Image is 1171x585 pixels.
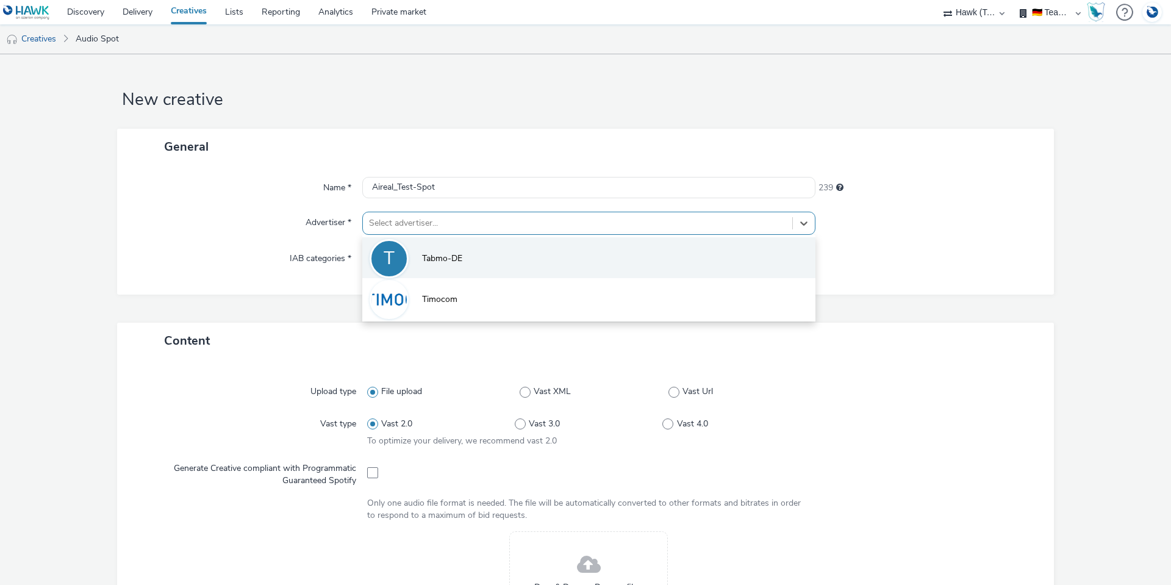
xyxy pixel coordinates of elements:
[306,381,361,398] label: Upload type
[70,24,125,54] a: Audio Spot
[3,5,50,20] img: undefined Logo
[1087,2,1105,22] img: Hawk Academy
[318,177,356,194] label: Name *
[315,413,361,430] label: Vast type
[367,435,557,447] span: To optimize your delivery, we recommend vast 2.0
[301,212,356,229] label: Advertiser *
[422,253,462,265] span: Tabmo-DE
[381,418,412,430] span: Vast 2.0
[422,293,457,306] span: Timocom
[818,182,833,194] span: 239
[164,332,210,349] span: Content
[371,282,407,317] img: Timocom
[384,242,395,276] div: T
[682,386,713,398] span: Vast Url
[677,418,708,430] span: Vast 4.0
[362,177,815,198] input: Name
[6,34,18,46] img: audio
[836,182,843,194] div: Maximum 255 characters
[1143,2,1161,23] img: Account DE
[164,138,209,155] span: General
[1087,2,1110,22] a: Hawk Academy
[534,386,571,398] span: Vast XML
[139,458,361,487] label: Generate Creative compliant with Programmatic Guaranteed Spotify
[367,497,811,522] div: Only one audio file format is needed. The file will be automatically converted to other formats a...
[529,418,560,430] span: Vast 3.0
[285,248,356,265] label: IAB categories *
[117,88,1054,112] h1: New creative
[381,386,422,398] span: File upload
